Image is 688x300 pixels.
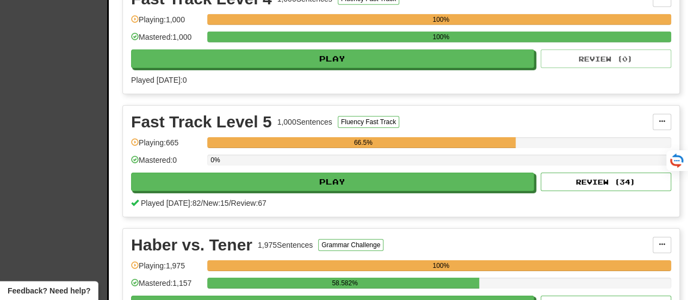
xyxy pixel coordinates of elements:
span: Review: 67 [231,199,266,207]
button: Fluency Fast Track [338,116,399,128]
div: Mastered: 1,000 [131,32,202,50]
span: / [229,199,231,207]
div: 100% [210,14,671,25]
button: Review (34) [541,173,671,191]
span: Open feedback widget [8,285,90,296]
div: 1,975 Sentences [258,240,313,250]
span: / [201,199,203,207]
button: Play [131,50,534,68]
div: 100% [210,32,671,42]
div: 100% [210,260,671,271]
span: New: 15 [203,199,228,207]
div: 1,000 Sentences [277,117,332,127]
div: Haber vs. Tener [131,237,252,253]
button: Review (0) [541,50,671,68]
button: Grammar Challenge [318,239,383,251]
button: Play [131,173,534,191]
div: Playing: 1,975 [131,260,202,278]
div: Playing: 1,000 [131,14,202,32]
div: 66.5% [210,137,516,148]
div: Fast Track Level 5 [131,114,272,130]
span: Played [DATE]: 0 [131,76,187,84]
div: Playing: 665 [131,137,202,155]
span: Played [DATE]: 82 [141,199,201,207]
div: 58.582% [210,278,479,289]
div: Mastered: 1,157 [131,278,202,296]
div: Mastered: 0 [131,155,202,173]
